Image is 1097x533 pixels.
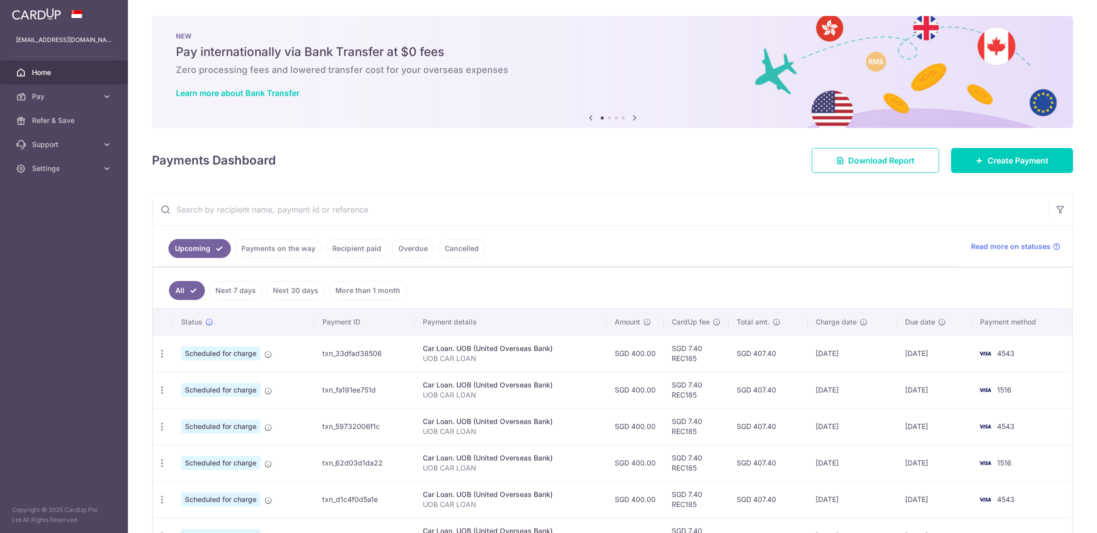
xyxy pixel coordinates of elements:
[329,281,407,300] a: More than 1 month
[423,380,599,390] div: Car Loan. UOB (United Overseas Bank)
[897,481,972,517] td: [DATE]
[423,426,599,436] p: UOB CAR LOAN
[808,481,897,517] td: [DATE]
[438,239,485,258] a: Cancelled
[808,408,897,444] td: [DATE]
[808,335,897,371] td: [DATE]
[423,353,599,363] p: UOB CAR LOAN
[971,241,1051,251] span: Read more on statuses
[664,444,729,481] td: SGD 7.40 REC185
[266,281,325,300] a: Next 30 days
[672,317,710,327] span: CardUp fee
[423,499,599,509] p: UOB CAR LOAN
[664,481,729,517] td: SGD 7.40 REC185
[729,444,808,481] td: SGD 407.40
[314,371,415,408] td: txn_fa191ee751d
[607,481,664,517] td: SGD 400.00
[176,88,299,98] a: Learn more about Bank Transfer
[975,384,995,396] img: Bank Card
[972,309,1072,335] th: Payment method
[169,281,205,300] a: All
[415,309,607,335] th: Payment details
[314,444,415,481] td: txn_62d03d1da22
[848,154,915,166] span: Download Report
[32,163,98,173] span: Settings
[16,35,112,45] p: [EMAIL_ADDRESS][DOMAIN_NAME]
[181,419,260,433] span: Scheduled for charge
[181,317,202,327] span: Status
[975,347,995,359] img: Bank Card
[181,456,260,470] span: Scheduled for charge
[209,281,262,300] a: Next 7 days
[32,115,98,125] span: Refer & Save
[314,408,415,444] td: txn_59732006f1c
[1033,503,1087,528] iframe: Opens a widget where you can find more information
[997,349,1015,357] span: 4543
[975,457,995,469] img: Bank Card
[975,493,995,505] img: Bank Card
[812,148,939,173] a: Download Report
[168,239,231,258] a: Upcoming
[607,444,664,481] td: SGD 400.00
[729,335,808,371] td: SGD 407.40
[12,8,61,20] img: CardUp
[423,343,599,353] div: Car Loan. UOB (United Overseas Bank)
[181,346,260,360] span: Scheduled for charge
[808,371,897,408] td: [DATE]
[423,453,599,463] div: Car Loan. UOB (United Overseas Bank)
[423,416,599,426] div: Car Loan. UOB (United Overseas Bank)
[997,385,1012,394] span: 1516
[152,193,1049,225] input: Search by recipient name, payment id or reference
[235,239,322,258] a: Payments on the way
[423,463,599,473] p: UOB CAR LOAN
[897,371,972,408] td: [DATE]
[176,64,1049,76] h6: Zero processing fees and lowered transfer cost for your overseas expenses
[314,481,415,517] td: txn_d1c4f0d5a1e
[176,32,1049,40] p: NEW
[664,335,729,371] td: SGD 7.40 REC185
[975,420,995,432] img: Bank Card
[423,390,599,400] p: UOB CAR LOAN
[607,335,664,371] td: SGD 400.00
[729,371,808,408] td: SGD 407.40
[326,239,388,258] a: Recipient paid
[314,335,415,371] td: txn_33dfad38506
[897,335,972,371] td: [DATE]
[729,481,808,517] td: SGD 407.40
[997,422,1015,430] span: 4543
[181,492,260,506] span: Scheduled for charge
[897,408,972,444] td: [DATE]
[997,458,1012,467] span: 1516
[737,317,770,327] span: Total amt.
[32,91,98,101] span: Pay
[997,495,1015,503] span: 4543
[392,239,434,258] a: Overdue
[176,44,1049,60] h5: Pay internationally via Bank Transfer at $0 fees
[32,67,98,77] span: Home
[951,148,1073,173] a: Create Payment
[607,408,664,444] td: SGD 400.00
[152,16,1073,128] img: Bank transfer banner
[808,444,897,481] td: [DATE]
[615,317,640,327] span: Amount
[664,371,729,408] td: SGD 7.40 REC185
[729,408,808,444] td: SGD 407.40
[905,317,935,327] span: Due date
[152,151,276,169] h4: Payments Dashboard
[816,317,857,327] span: Charge date
[897,444,972,481] td: [DATE]
[181,383,260,397] span: Scheduled for charge
[607,371,664,408] td: SGD 400.00
[314,309,415,335] th: Payment ID
[971,241,1061,251] a: Read more on statuses
[988,154,1049,166] span: Create Payment
[423,489,599,499] div: Car Loan. UOB (United Overseas Bank)
[32,139,98,149] span: Support
[664,408,729,444] td: SGD 7.40 REC185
